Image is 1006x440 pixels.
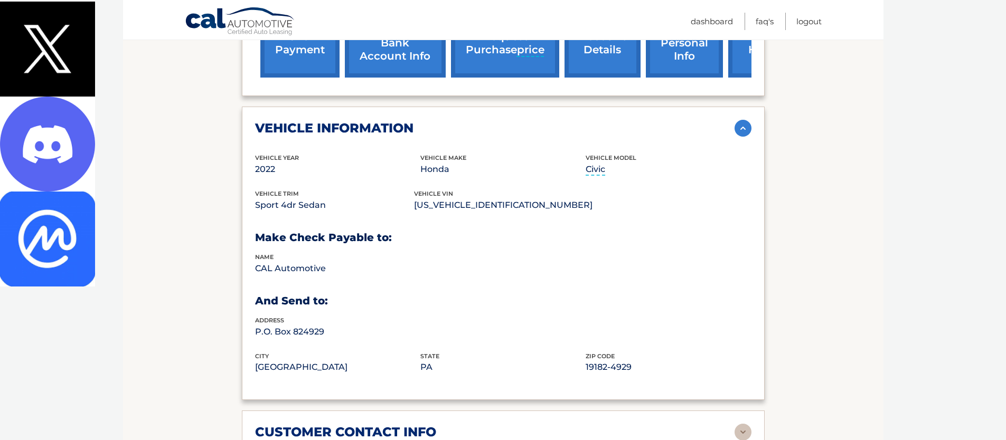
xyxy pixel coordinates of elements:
[565,8,641,78] a: account details
[255,190,299,197] span: vehicle trim
[691,13,733,30] a: Dashboard
[255,253,274,261] span: name
[420,360,586,375] p: PA
[255,360,420,375] p: [GEOGRAPHIC_DATA]
[728,8,807,78] a: payment history
[255,154,299,161] span: vehicle Year
[586,360,751,375] p: 19182-4929
[345,8,446,78] a: Add/Remove bank account info
[420,352,439,360] span: state
[414,190,453,197] span: vehicle vin
[255,324,420,339] p: P.O. Box 824929
[255,198,414,213] p: Sport 4dr Sedan
[255,261,420,276] p: CAL Automotive
[420,162,586,177] p: Honda
[756,13,774,30] a: FAQ's
[796,13,822,30] a: Logout
[255,162,420,177] p: 2022
[586,164,605,174] adot: Civic
[451,8,559,78] a: request purchaseprice
[586,352,615,360] span: zip code
[260,8,340,78] a: make a payment
[414,198,593,213] p: [US_VEHICLE_IDENTIFICATION_NUMBER]
[420,154,466,161] span: vehicle make
[255,231,751,244] h3: Make Check Payable to:
[255,352,269,360] span: city
[255,120,413,136] h2: vehicle information
[646,8,723,78] a: update personal info
[466,30,544,56] adot: request purchase
[255,317,284,324] span: address
[517,43,544,56] adot: price
[185,7,296,37] a: Cal Automotive
[735,120,751,137] img: accordion-active.svg
[255,294,751,308] h3: And Send to:
[586,154,636,161] span: vehicle model
[255,424,436,440] h2: customer contact info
